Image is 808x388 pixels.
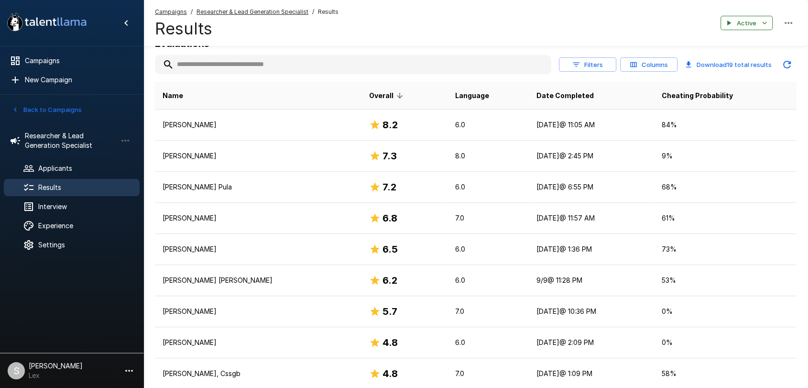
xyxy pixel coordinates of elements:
[163,120,354,130] p: [PERSON_NAME]
[191,7,193,17] span: /
[662,213,789,223] p: 61 %
[681,55,775,74] button: Download19 total results
[777,55,797,74] button: Updated Today - 4:15 PM
[662,338,789,347] p: 0 %
[155,19,338,39] h4: Results
[721,16,773,31] button: Active
[163,307,354,316] p: [PERSON_NAME]
[197,8,308,15] u: Researcher & Lead Generation Specialist
[382,366,398,381] h6: 4.8
[382,242,398,257] h6: 6.5
[455,307,521,316] p: 7.0
[382,304,397,319] h6: 5.7
[382,211,397,226] h6: 6.8
[163,213,354,223] p: [PERSON_NAME]
[382,179,396,195] h6: 7.2
[455,213,521,223] p: 7.0
[455,369,521,378] p: 7.0
[455,120,521,130] p: 6.0
[318,7,338,17] span: Results
[163,369,354,378] p: [PERSON_NAME], Cssgb
[163,244,354,254] p: [PERSON_NAME]
[528,327,654,358] td: [DATE] @ 2:09 PM
[662,369,789,378] p: 58 %
[662,90,733,101] span: Cheating Probability
[455,90,489,101] span: Language
[382,148,397,164] h6: 7.3
[528,141,654,172] td: [DATE] @ 2:45 PM
[455,151,521,161] p: 8.0
[163,90,183,101] span: Name
[662,276,789,285] p: 53 %
[382,117,398,133] h6: 8.2
[382,335,398,350] h6: 4.8
[662,182,789,192] p: 68 %
[528,234,654,265] td: [DATE] @ 1:36 PM
[455,244,521,254] p: 6.0
[662,120,789,130] p: 84 %
[382,273,397,288] h6: 6.2
[559,57,616,72] button: Filters
[369,90,406,101] span: Overall
[163,182,354,192] p: [PERSON_NAME] Pula
[163,151,354,161] p: [PERSON_NAME]
[528,172,654,203] td: [DATE] @ 6:55 PM
[455,338,521,347] p: 6.0
[163,276,354,285] p: [PERSON_NAME] [PERSON_NAME]
[528,296,654,327] td: [DATE] @ 10:36 PM
[662,244,789,254] p: 73 %
[662,307,789,316] p: 0 %
[455,276,521,285] p: 6.0
[536,90,593,101] span: Date Completed
[155,38,209,49] b: Evaluations
[528,110,654,141] td: [DATE] @ 11:05 AM
[312,7,314,17] span: /
[620,57,677,72] button: Columns
[163,338,354,347] p: [PERSON_NAME]
[455,182,521,192] p: 6.0
[528,203,654,234] td: [DATE] @ 11:57 AM
[528,265,654,296] td: 9/9 @ 11:28 PM
[662,151,789,161] p: 9 %
[155,8,187,15] u: Campaigns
